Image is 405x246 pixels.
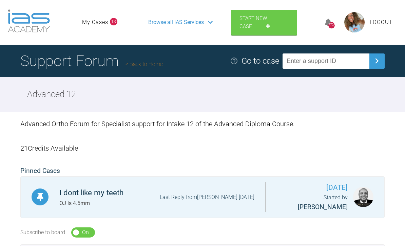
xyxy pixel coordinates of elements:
div: OJ is 4.5mm [59,199,123,208]
img: help.e70b9f3d.svg [230,57,238,65]
span: [PERSON_NAME] [298,203,348,211]
h2: Pinned Cases [20,166,385,176]
img: Utpalendu Bose [353,187,373,207]
div: Go to case [242,54,279,67]
span: Start New Case [239,15,267,29]
h1: Support Forum [20,49,163,73]
a: PinnedI dont like my teethOJ is 4.5mmLast Reply from[PERSON_NAME] [DATE][DATE]Started by [PERSON_... [20,176,385,218]
img: profile.png [344,12,365,32]
a: Logout [370,18,393,27]
a: My Cases [82,18,108,27]
img: chevronRight.28bd32b0.svg [371,55,382,66]
span: [DATE] [276,182,348,193]
div: Subscribe to board [20,228,65,237]
div: I dont like my teeth [59,187,123,199]
div: Last Reply from [PERSON_NAME] [DATE] [160,193,254,202]
img: logo-light.3e3ef733.png [8,9,50,32]
span: Browse all IAS Services [148,18,204,27]
div: 21 Credits Available [20,136,385,160]
div: 2728 [328,22,335,28]
div: Started by [276,193,348,212]
input: Enter a support ID [283,53,369,69]
div: Advanced Ortho Forum for Specialist support for Intake 12 of the Advanced Diploma Course. [20,112,385,136]
span: 13 [110,18,117,25]
a: Back to Home [126,61,163,67]
img: Pinned [36,193,44,201]
h2: Advanced 12 [27,87,76,102]
a: Start New Case [231,10,297,35]
div: On [82,228,89,237]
